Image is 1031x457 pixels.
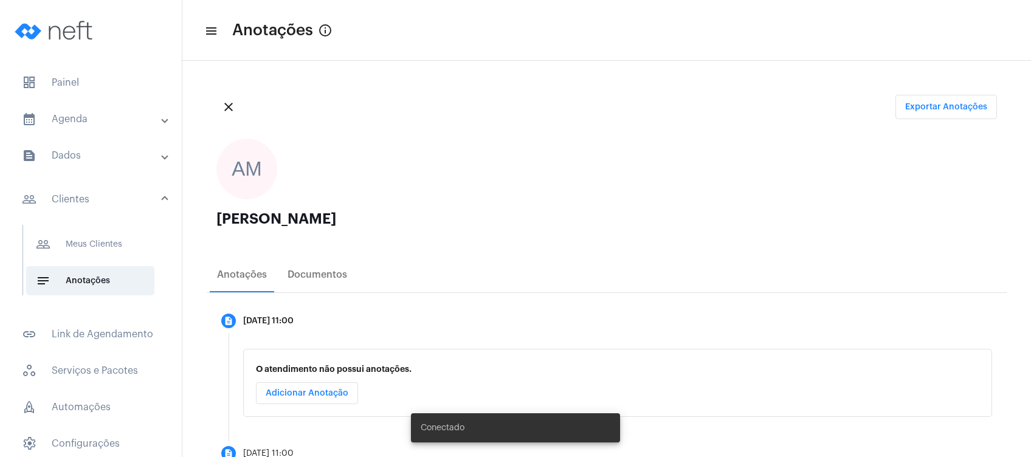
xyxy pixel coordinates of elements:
[232,21,313,40] span: Anotações
[256,382,358,404] button: Adicionar Anotação
[26,230,154,259] span: Meus Clientes
[7,219,182,312] div: sidenav iconClientes
[7,141,182,170] mat-expansion-panel-header: sidenav iconDados
[204,24,216,38] mat-icon: sidenav icon
[421,422,464,434] span: Conectado
[22,148,36,163] mat-icon: sidenav icon
[22,436,36,451] span: sidenav icon
[12,320,170,349] span: Link de Agendamento
[895,95,997,119] button: Exportar Anotações
[26,266,154,295] span: Anotações
[12,356,170,385] span: Serviços e Pacotes
[266,389,348,397] span: Adicionar Anotação
[22,112,36,126] mat-icon: sidenav icon
[7,105,182,134] mat-expansion-panel-header: sidenav iconAgenda
[221,100,236,114] mat-icon: close
[36,273,50,288] mat-icon: sidenav icon
[224,316,233,326] mat-icon: description
[256,365,979,374] p: O atendimento não possui anotações.
[216,139,277,199] div: AM
[22,192,162,207] mat-panel-title: Clientes
[22,327,36,342] mat-icon: sidenav icon
[10,6,101,55] img: logo-neft-novo-2.png
[22,192,36,207] mat-icon: sidenav icon
[22,112,162,126] mat-panel-title: Agenda
[288,269,347,280] div: Documentos
[905,103,987,111] span: Exportar Anotações
[217,269,267,280] div: Anotações
[22,148,162,163] mat-panel-title: Dados
[7,180,182,219] mat-expansion-panel-header: sidenav iconClientes
[36,237,50,252] mat-icon: sidenav icon
[22,400,36,414] span: sidenav icon
[243,317,294,326] div: [DATE] 11:00
[216,211,997,226] div: [PERSON_NAME]
[22,75,36,90] span: sidenav icon
[12,393,170,422] span: Automações
[318,23,333,38] mat-icon: info_outlined
[12,68,170,97] span: Painel
[22,363,36,378] span: sidenav icon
